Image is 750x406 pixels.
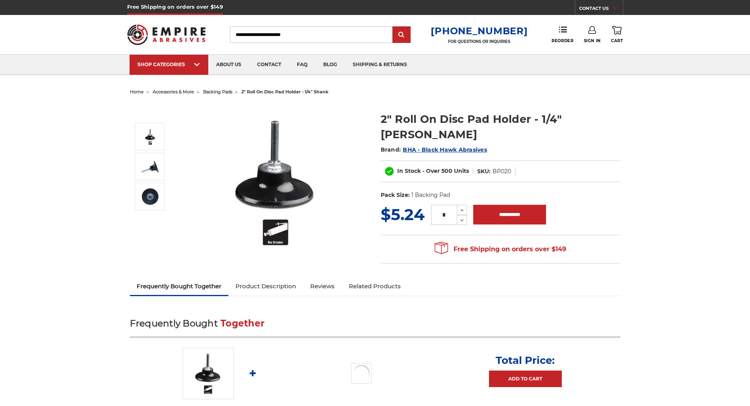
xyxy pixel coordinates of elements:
[130,318,218,329] span: Frequently Bought
[422,167,440,174] span: - Over
[431,25,528,37] a: [PHONE_NUMBER]
[137,61,200,67] div: SHOP CATEGORIES
[394,27,409,43] input: Submit
[431,39,528,44] p: FOR QUESTIONS OR INQUIRIES
[303,278,342,295] a: Reviews
[241,89,328,95] span: 2" roll on disc pad holder - 1/4" shank
[435,241,566,257] span: Free Shipping on orders over $149
[130,89,144,95] a: home
[441,167,452,174] span: 500
[197,103,355,261] img: 2" Roll On Disc Pad Holder - 1/4" Shank
[140,157,160,176] img: 2" Roll On Disc Pad Holder - 1/4" Shank
[552,26,573,43] a: Reorder
[345,55,415,75] a: shipping & returns
[183,348,234,399] img: 2" Roll On Disc Pad Holder - 1/4" Shank
[342,278,408,295] a: Related Products
[584,38,601,43] span: Sign In
[140,187,160,206] img: 2" Roll On Disc Pad Holder - 1/4" Shank
[611,38,623,43] span: Cart
[579,4,623,15] a: CONTACT US
[552,38,573,43] span: Reorder
[397,167,421,174] span: In Stock
[381,205,425,224] span: $5.24
[315,55,345,75] a: blog
[140,127,160,146] img: 2" Roll On Disc Pad Holder - 1/4" Shank
[381,191,410,199] dt: Pack Size:
[381,111,620,142] h1: 2" Roll On Disc Pad Holder - 1/4" [PERSON_NAME]
[153,89,194,95] a: accessories & more
[493,167,511,176] dd: BP020
[403,146,487,153] a: BHA - Black Hawk Abrasives
[454,167,469,174] span: Units
[249,55,289,75] a: contact
[228,278,303,295] a: Product Description
[489,371,562,387] a: Add to Cart
[411,191,450,199] dd: 1 Backing Pad
[220,318,265,329] span: Together
[130,278,229,295] a: Frequently Bought Together
[477,167,491,176] dt: SKU:
[496,354,555,367] p: Total Price:
[203,89,232,95] a: backing pads
[289,55,315,75] a: faq
[611,26,623,43] a: Cart
[381,146,401,153] span: Brand:
[127,19,206,50] img: Empire Abrasives
[208,55,249,75] a: about us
